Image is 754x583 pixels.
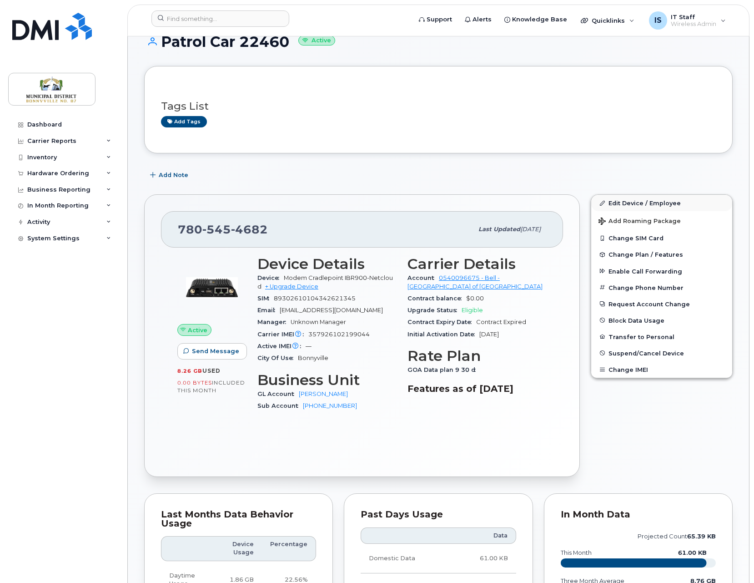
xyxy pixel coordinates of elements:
[466,295,484,302] span: $0.00
[177,343,247,360] button: Send Message
[643,11,732,30] div: IT Staff
[591,211,732,230] button: Add Roaming Package
[177,380,212,386] span: 0.00 Bytes
[265,283,318,290] a: + Upgrade Device
[308,331,370,338] span: 357926102199044
[280,307,383,314] span: [EMAIL_ADDRESS][DOMAIN_NAME]
[448,527,516,544] th: Data
[298,35,335,46] small: Active
[257,355,298,361] span: City Of Use
[608,251,683,258] span: Change Plan / Features
[591,312,732,329] button: Block Data Usage
[598,218,681,226] span: Add Roaming Package
[591,230,732,246] button: Change SIM Card
[257,319,291,325] span: Manager
[591,195,732,211] a: Edit Device / Employee
[257,274,393,289] span: Modem Cradlepoint IBR900-Netcloud
[257,402,303,409] span: Sub Account
[303,402,357,409] a: [PHONE_NUMBER]
[427,15,452,24] span: Support
[299,390,348,397] a: [PERSON_NAME]
[407,331,479,338] span: Initial Activation Date
[591,329,732,345] button: Transfer to Personal
[476,319,526,325] span: Contract Expired
[257,295,274,302] span: SIM
[498,10,573,29] a: Knowledge Base
[291,319,346,325] span: Unknown Manager
[407,366,480,373] span: GOA Data plan 9 30 d
[262,536,316,561] th: Percentage
[215,536,262,561] th: Device Usage
[458,10,498,29] a: Alerts
[654,15,662,26] span: IS
[407,274,543,289] a: 0540096675 - Bell - [GEOGRAPHIC_DATA] of [GEOGRAPHIC_DATA]
[202,367,221,374] span: used
[161,116,207,127] a: Add tags
[361,510,516,519] div: Past Days Usage
[608,268,682,274] span: Enable Call Forwarding
[178,223,268,236] span: 780
[257,343,306,350] span: Active IMEI
[159,171,188,179] span: Add Note
[671,20,716,28] span: Wireless Admin
[407,319,476,325] span: Contract Expiry Date
[361,544,447,573] td: Domestic Data
[257,390,299,397] span: GL Account
[161,510,316,528] div: Last Months Data Behavior Usage
[407,274,439,281] span: Account
[574,11,641,30] div: Quicklinks
[592,17,625,24] span: Quicklinks
[561,510,716,519] div: In Month Data
[671,13,716,20] span: IT Staff
[591,361,732,378] button: Change IMEI
[151,10,289,27] input: Find something...
[407,256,547,272] h3: Carrier Details
[678,549,707,556] text: 61.00 KB
[560,549,592,556] text: this month
[202,223,231,236] span: 545
[512,15,567,24] span: Knowledge Base
[306,343,312,350] span: —
[161,101,716,112] h3: Tags List
[177,368,202,374] span: 8.26 GB
[257,372,397,388] h3: Business Unit
[591,279,732,296] button: Change Phone Number
[192,347,239,355] span: Send Message
[687,533,716,540] tspan: 65.39 KB
[407,307,462,314] span: Upgrade Status
[473,15,492,24] span: Alerts
[591,263,732,279] button: Enable Call Forwarding
[274,295,356,302] span: 89302610104342621345
[144,167,196,183] button: Add Note
[591,345,732,361] button: Suspend/Cancel Device
[608,350,684,356] span: Suspend/Cancel Device
[520,226,541,233] span: [DATE]
[188,326,207,335] span: Active
[591,246,732,263] button: Change Plan / Features
[448,544,516,573] td: 61.00 KB
[638,533,716,540] text: projected count
[185,260,239,315] img: image20231002-3703462-lwhbcd.jpeg
[478,226,520,233] span: Last updated
[407,348,547,364] h3: Rate Plan
[407,295,466,302] span: Contract balance
[479,331,499,338] span: [DATE]
[257,274,284,281] span: Device
[257,331,308,338] span: Carrier IMEI
[412,10,458,29] a: Support
[257,307,280,314] span: Email
[462,307,483,314] span: Eligible
[231,223,268,236] span: 4682
[144,34,733,50] h1: Patrol Car 22460
[407,383,547,394] h3: Features as of [DATE]
[591,296,732,312] button: Request Account Change
[257,256,397,272] h3: Device Details
[298,355,328,361] span: Bonnyville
